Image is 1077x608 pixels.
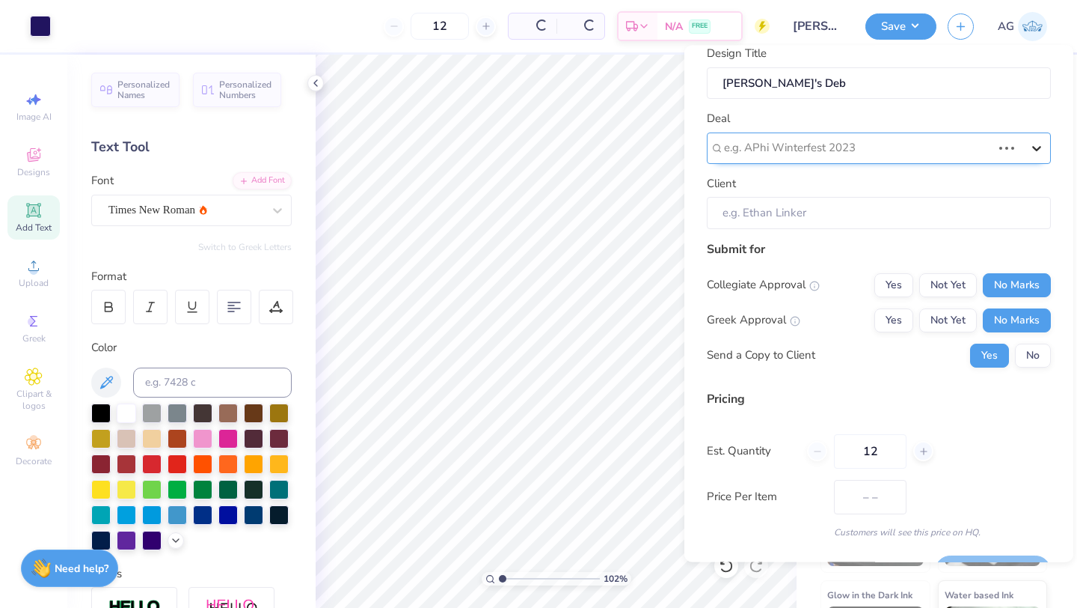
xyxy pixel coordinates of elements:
[707,197,1051,229] input: e.g. Ethan Linker
[133,368,292,398] input: e.g. 7428 c
[91,565,292,583] div: Styles
[998,18,1014,35] span: AG
[865,13,936,40] button: Save
[707,240,1051,258] div: Submit for
[117,79,171,100] span: Personalized Names
[781,11,854,41] input: Untitled Design
[707,311,800,329] div: Greek Approval
[983,308,1051,332] button: No Marks
[707,347,815,364] div: Send a Copy to Client
[707,174,736,192] label: Client
[707,45,767,62] label: Design Title
[874,273,913,297] button: Yes
[16,455,52,467] span: Decorate
[233,172,292,189] div: Add Font
[945,587,1013,603] span: Water based Ink
[411,13,469,40] input: – –
[91,137,292,157] div: Text Tool
[874,308,913,332] button: Yes
[707,110,730,127] label: Deal
[1015,343,1051,367] button: No
[55,562,108,576] strong: Need help?
[707,525,1051,538] div: Customers will see this price on HQ.
[970,343,1009,367] button: Yes
[22,332,46,344] span: Greek
[919,308,977,332] button: Not Yet
[219,79,272,100] span: Personalized Numbers
[707,488,823,505] label: Price Per Item
[16,111,52,123] span: Image AI
[707,276,820,294] div: Collegiate Approval
[707,389,1051,407] div: Pricing
[998,12,1047,41] a: AG
[707,443,796,460] label: Est. Quantity
[7,388,60,412] span: Clipart & logos
[834,434,906,468] input: – –
[1018,12,1047,41] img: Avery Greene
[604,572,628,586] span: 102 %
[17,166,50,178] span: Designs
[665,19,683,34] span: N/A
[827,587,912,603] span: Glow in the Dark Ink
[983,273,1051,297] button: No Marks
[198,241,292,253] button: Switch to Greek Letters
[19,277,49,289] span: Upload
[16,222,52,234] span: Add Text
[91,268,293,285] div: Format
[919,273,977,297] button: Not Yet
[91,339,292,356] div: Color
[91,172,114,189] label: Font
[692,21,708,31] span: FREE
